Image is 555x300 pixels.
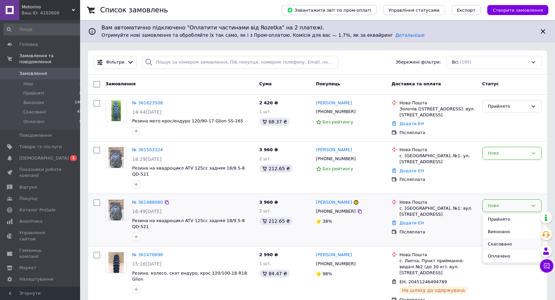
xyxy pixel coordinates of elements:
[460,60,472,65] span: (195)
[315,155,357,163] div: [PHONE_NUMBER]
[399,177,477,183] div: Післяплата
[132,218,245,229] a: Резина на квадроцикл ATV 125cc задняя 18/9.5-8 QD-521
[105,252,127,273] a: Фото товару
[259,261,271,266] span: 1 шт.
[452,5,481,15] button: Експорт
[493,8,543,13] span: Створити замовлення
[399,100,477,106] div: Нова Пошта
[483,226,541,238] li: Виконано
[399,106,477,118] div: Золочів ([STREET_ADDRESS]: вул. [STREET_ADDRESS]
[315,260,357,268] div: [PHONE_NUMBER]
[19,207,55,213] span: Каталог ProSale
[315,207,357,216] div: [PHONE_NUMBER]
[399,286,468,294] div: На шляху до одержувача
[108,200,124,220] img: Фото товару
[323,271,332,276] span: 98%
[488,103,528,110] div: Прийнято
[132,166,245,177] a: Резина на квадроцикл ATV 125cc задняя 18/9.5-8 QD-521
[399,220,424,225] a: Додати ЕН
[483,250,541,263] li: Оплачено
[75,100,82,106] span: 140
[282,5,376,15] button: Завантажити звіт по пром-оплаті
[259,81,272,86] span: Cума
[19,41,38,47] span: Головна
[488,202,528,209] div: Нове
[399,205,477,217] div: с. [GEOGRAPHIC_DATA], №1: вул. [STREET_ADDRESS]
[19,132,52,138] span: Повідомлення
[316,252,352,258] a: [PERSON_NAME]
[259,165,293,173] div: 212.65 ₴
[395,32,425,38] a: Детальніше
[323,166,353,171] span: Без рейтингу
[108,252,124,273] img: Фото товару
[483,238,541,251] li: Скасовано
[22,10,80,16] div: Ваш ID: 4102608
[457,8,476,13] span: Експорт
[70,155,77,161] span: 1
[19,53,80,65] span: Замовлення та повідомлення
[483,213,541,226] li: Прийнято
[399,121,424,126] a: Додати ЕН
[132,261,162,267] span: 15:16[DATE]
[399,153,477,165] div: с. [GEOGRAPHIC_DATA], №1: ул. [STREET_ADDRESS]
[132,109,162,115] span: 14:44[DATE]
[23,81,33,87] span: Нові
[540,259,553,273] button: Чат з покупцем
[399,130,477,136] div: Післяплата
[19,71,47,77] span: Замовлення
[259,156,271,161] span: 2 шт.
[315,107,357,116] div: [PHONE_NUMBER]
[106,59,124,66] span: Фільтри
[19,184,37,190] span: Відгуки
[101,24,534,32] span: Вам автоматично підключено "Оплатити частинами від Rozetka" на 2 платежі.
[132,147,163,152] a: № 361503324
[452,59,459,66] span: Всі
[132,118,243,123] a: Резина мото крос/ендуро 120/90-17 Glion SS-165
[259,270,290,278] div: 84.47 ₴
[488,150,528,157] div: Нове
[19,196,37,202] span: Покупці
[23,109,46,115] span: Скасовані
[19,276,53,282] span: Налаштування
[388,8,440,13] span: Управління статусами
[259,217,293,225] div: 212.65 ₴
[19,265,36,271] span: Маркет
[399,199,477,205] div: Нова Пошта
[100,6,168,14] h1: Список замовлень
[77,109,82,115] span: 45
[3,23,82,35] input: Пошук
[259,118,290,126] div: 68.37 ₴
[481,7,548,12] a: Створити замовлення
[132,252,163,257] a: № 361470698
[23,90,44,96] span: Прийняті
[323,219,332,224] span: 38%
[105,199,127,221] a: Фото товару
[19,144,62,150] span: Товари та послуги
[399,252,477,258] div: Нова Пошта
[259,252,278,257] span: 2 990 ₴
[132,200,163,205] a: № 361488080
[487,5,548,15] button: Створити замовлення
[132,271,247,282] span: Резина, колесо, скат ендуро, крос 120/100-18 R18 Glion
[383,5,445,15] button: Управління статусами
[79,119,82,125] span: 0
[391,81,441,86] span: Доставка та оплата
[316,199,352,206] a: [PERSON_NAME]
[132,209,162,214] span: 16:49[DATE]
[19,167,62,179] span: Показники роботи компанії
[23,119,44,125] span: Оплачені
[287,7,371,13] span: Завантажити звіт по пром-оплаті
[105,100,127,121] a: Фото товару
[101,32,425,38] span: Отримуйте нові замовлення та обробляйте їх так само, як і з Пром-оплатою. Комісія для вас — 1.7%,...
[259,147,278,152] span: 3 960 ₴
[142,56,338,69] input: Пошук за номером замовлення, ПІБ покупця, номером телефону, Email, номером накладної
[79,81,82,87] span: 2
[108,147,124,168] img: Фото товару
[399,147,477,153] div: Нова Пошта
[19,218,42,224] span: Аналітика
[132,100,163,105] a: № 361623508
[316,81,340,86] span: Покупець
